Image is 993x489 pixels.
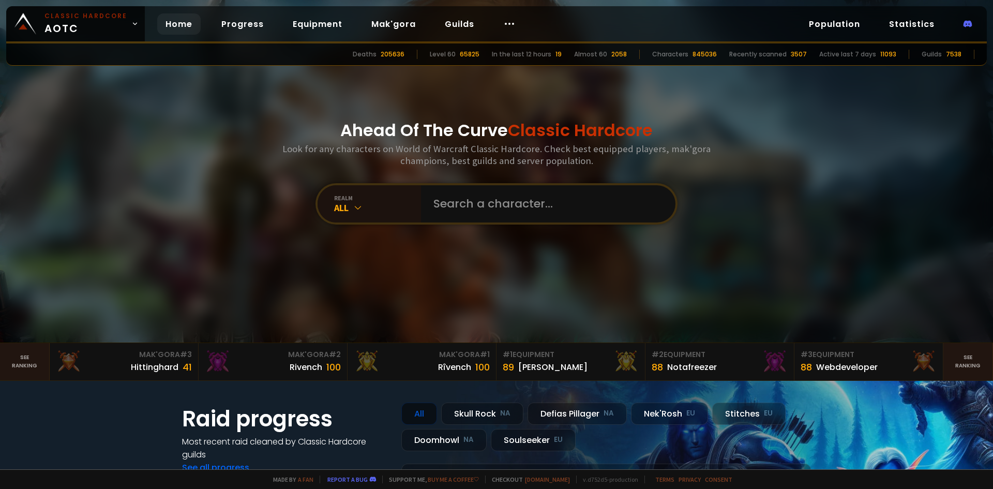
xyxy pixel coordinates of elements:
a: Privacy [679,476,701,483]
div: Hittinghard [131,361,178,374]
a: Mak'Gora#2Rivench100 [199,343,348,380]
div: 845036 [693,50,717,59]
div: Skull Rock [441,403,523,425]
a: Mak'Gora#3Hittinghard41 [50,343,199,380]
span: v. d752d5 - production [576,476,638,483]
div: Recently scanned [729,50,787,59]
div: Active last 7 days [819,50,876,59]
span: # 3 [801,349,813,360]
span: # 1 [480,349,490,360]
div: Equipment [652,349,788,360]
div: Rivench [290,361,322,374]
a: Progress [213,13,272,35]
a: Seeranking [943,343,993,380]
small: EU [686,408,695,419]
div: 41 [183,360,192,374]
div: Doomhowl [401,429,487,451]
h1: Ahead Of The Curve [340,118,653,143]
span: Support me, [382,476,479,483]
a: Buy me a coffee [428,476,479,483]
div: 19 [555,50,562,59]
small: NA [500,408,510,419]
div: Rîvench [438,361,471,374]
a: Report a bug [327,476,368,483]
div: 11093 [880,50,896,59]
div: 7538 [946,50,961,59]
small: Classic Hardcore [44,11,127,21]
div: [PERSON_NAME] [518,361,588,374]
small: NA [463,435,474,445]
a: Statistics [881,13,943,35]
a: Home [157,13,201,35]
a: Consent [705,476,732,483]
div: Notafreezer [667,361,717,374]
div: 3507 [791,50,807,59]
small: EU [764,408,773,419]
div: 89 [503,360,514,374]
div: Level 60 [430,50,456,59]
div: Characters [652,50,688,59]
div: 2058 [611,50,627,59]
h1: Raid progress [182,403,389,435]
div: Almost 60 [574,50,607,59]
a: Population [801,13,868,35]
span: AOTC [44,11,127,36]
input: Search a character... [427,185,663,223]
div: Mak'Gora [205,349,341,360]
div: 88 [652,360,663,374]
h3: Look for any characters on World of Warcraft Classic Hardcore. Check best equipped players, mak'g... [278,143,715,167]
div: Equipment [801,349,937,360]
div: Soulseeker [491,429,576,451]
a: [DOMAIN_NAME] [525,476,570,483]
h4: Most recent raid cleaned by Classic Hardcore guilds [182,435,389,461]
div: All [401,403,437,425]
a: a fan [298,476,313,483]
span: # 1 [503,349,513,360]
a: Mak'Gora#1Rîvench100 [348,343,496,380]
div: Guilds [922,50,942,59]
div: Nek'Rosh [631,403,708,425]
div: 65825 [460,50,479,59]
div: Deaths [353,50,377,59]
div: All [334,202,421,214]
div: Mak'Gora [56,349,192,360]
a: Mak'gora [363,13,424,35]
div: realm [334,194,421,202]
div: Equipment [503,349,639,360]
div: 100 [326,360,341,374]
span: # 2 [652,349,664,360]
div: Mak'Gora [354,349,490,360]
a: #2Equipment88Notafreezer [645,343,794,380]
span: Classic Hardcore [508,118,653,142]
span: Checkout [485,476,570,483]
div: Webdeveloper [816,361,878,374]
a: #3Equipment88Webdeveloper [794,343,943,380]
a: See all progress [182,462,249,473]
a: Guilds [437,13,483,35]
div: Defias Pillager [528,403,627,425]
div: In the last 12 hours [492,50,551,59]
span: # 2 [329,349,341,360]
div: 88 [801,360,812,374]
span: Made by [267,476,313,483]
div: Stitches [712,403,786,425]
small: NA [604,408,614,419]
div: 100 [475,360,490,374]
a: Equipment [284,13,351,35]
a: Terms [655,476,674,483]
small: EU [554,435,563,445]
span: # 3 [180,349,192,360]
a: Classic HardcoreAOTC [6,6,145,41]
div: 205636 [381,50,404,59]
a: #1Equipment89[PERSON_NAME] [496,343,645,380]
